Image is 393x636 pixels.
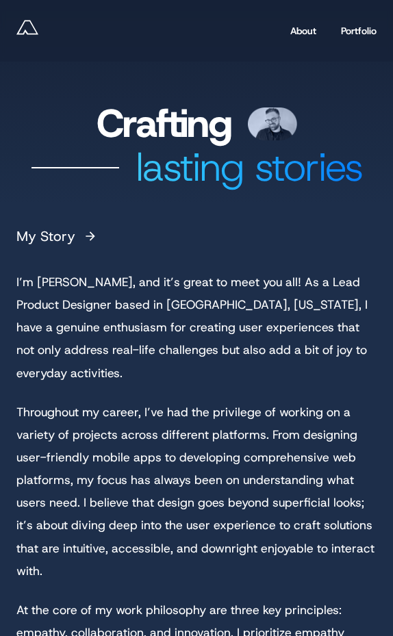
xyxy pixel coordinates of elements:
p: Throughout my career, I’ve had the privilege of working on a variety of projects across different... [16,400,377,582]
a: About [290,20,316,42]
p: I’m [PERSON_NAME], and it’s great to meet you all! As a Lead Product Designer based in [GEOGRAPHI... [16,270,377,384]
h4: My Story [16,219,97,254]
a: Andy Reff - Lead Product Designer [16,16,38,45]
div: lasting stories [16,143,377,192]
a: Portfolio [341,20,377,42]
h1: Crafting [16,104,377,143]
img: Andy Reff - Lead Product Designer [248,107,297,140]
